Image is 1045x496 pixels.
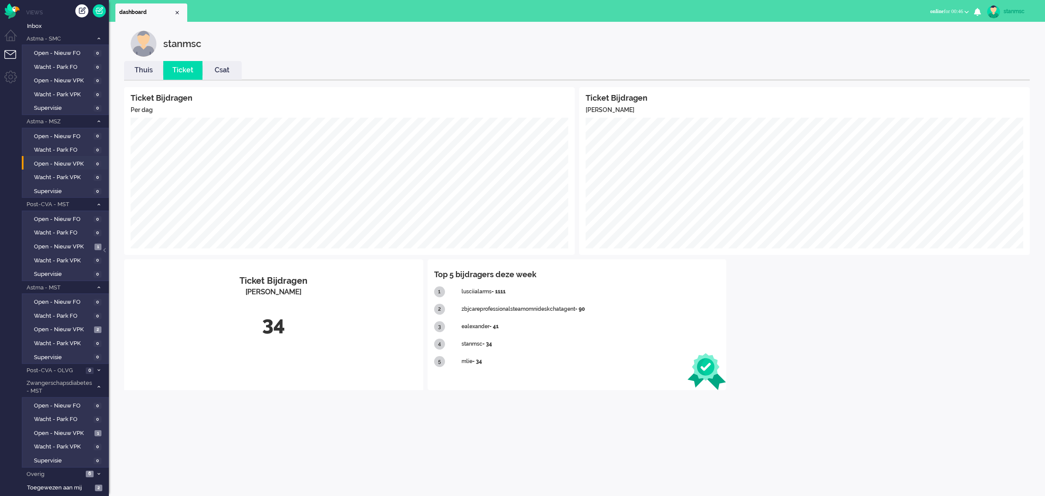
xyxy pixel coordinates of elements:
span: Supervisie [34,104,91,112]
span: Astma - MSZ [25,118,93,126]
div: 4 [434,339,445,350]
span: 0 [94,216,101,223]
span: 1 [94,430,101,437]
span: Supervisie [34,187,91,196]
div: lusciialarms [462,283,720,301]
li: Csat [202,61,242,80]
a: Wacht - Park FO 0 [25,414,108,424]
span: 2 [95,485,102,491]
span: Open - Nieuw VPK [34,429,92,438]
a: Open - Nieuw VPK 2 [25,324,108,334]
a: Wacht - Park FO 0 [25,228,108,237]
a: Open - Nieuw FO 0 [25,297,108,306]
a: Supervisie 0 [25,269,108,279]
span: 0 [94,161,101,167]
div: 34 [131,310,417,339]
li: Dashboard [115,3,187,22]
span: 0 [94,299,101,306]
h4: Ticket Bijdragen [586,94,1023,102]
span: 0 [94,174,101,181]
span: Zwangerschapsdiabetes - MST [25,379,93,395]
img: flow_omnibird.svg [4,3,20,19]
li: Views [26,9,109,16]
span: Post-CVA - OLVG [25,367,83,375]
div: 3 [434,321,445,332]
a: Wacht - Park VPK 0 [25,338,108,348]
a: Wacht - Park VPK 0 [25,255,108,265]
a: Omnidesk [4,6,20,12]
a: Open - Nieuw FO 0 [25,131,108,141]
a: Open - Nieuw FO 0 [25,48,108,58]
img: ribbon.svg [688,353,726,390]
span: Inbox [27,22,109,31]
a: Open - Nieuw VPK 1 [25,428,108,438]
a: Csat [202,65,242,75]
a: Open - Nieuw VPK 0 [25,75,108,85]
button: onlinefor 00:46 [925,5,974,18]
a: Supervisie 0 [25,103,108,112]
span: Open - Nieuw VPK [34,77,91,85]
span: 0 [94,50,101,57]
span: Wacht - Park FO [34,229,91,237]
h4: Top 5 bijdragers deze week [434,270,720,279]
span: Supervisie [34,353,91,362]
span: 0 [94,78,101,84]
span: Post-CVA - MST [25,200,93,209]
span: Wacht - Park FO [34,146,91,154]
span: 0 [86,367,94,374]
div: [PERSON_NAME] [131,287,417,297]
a: Open - Nieuw FO 0 [25,214,108,224]
div: 1 [434,286,445,297]
div: zbjcareprofessionalsteamomnideskchatagent [462,301,720,318]
b: - 34 [482,341,492,347]
span: dashboard [119,9,174,16]
div: mlie [462,353,720,370]
a: Wacht - Park VPK 0 [25,172,108,182]
a: Ticket [163,65,202,75]
span: 0 [94,147,101,153]
div: stanmsc [462,336,720,353]
a: Supervisie 0 [25,352,108,362]
li: Ticket [163,61,202,80]
a: Open - Nieuw VPK 1 [25,241,108,251]
span: 0 [94,313,101,319]
span: 0 [94,416,101,423]
li: Admin menu [4,71,24,90]
div: 2 [434,304,445,315]
span: Supervisie [34,270,91,279]
span: Open - Nieuw FO [34,215,91,224]
li: Tickets menu [4,50,24,70]
span: Wacht - Park FO [34,312,91,320]
span: online [930,8,944,14]
a: Open - Nieuw VPK 0 [25,159,108,168]
span: 0 [94,105,101,112]
li: Thuis [124,61,163,80]
span: Open - Nieuw FO [34,298,91,306]
div: ealexander [462,318,720,336]
h5: [PERSON_NAME] [586,107,1023,113]
a: Wacht - Park FO 0 [25,145,108,154]
span: Open - Nieuw FO [34,132,91,141]
span: Open - Nieuw VPK [34,326,92,334]
div: stanmsc [163,31,201,57]
span: Wacht - Park FO [34,415,91,424]
span: Open - Nieuw VPK [34,160,91,168]
span: 0 [94,258,101,264]
span: Open - Nieuw FO [34,49,91,58]
span: 0 [94,92,101,98]
span: 0 [94,354,101,360]
li: onlinefor 00:46 [925,3,974,22]
div: Creëer ticket [75,4,88,17]
span: 2 [94,326,101,333]
span: Astma - MST [25,284,93,292]
span: Wacht - Park VPK [34,340,91,348]
a: Wacht - Park VPK 0 [25,442,108,451]
div: stanmsc [1004,7,1036,16]
a: Wacht - Park FO 0 [25,311,108,320]
span: 0 [94,188,101,195]
a: stanmsc [985,5,1036,18]
b: - 90 [575,306,585,312]
a: Wacht - Park FO 0 [25,62,108,71]
span: Wacht - Park VPK [34,257,91,265]
li: Dashboard menu [4,30,24,49]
